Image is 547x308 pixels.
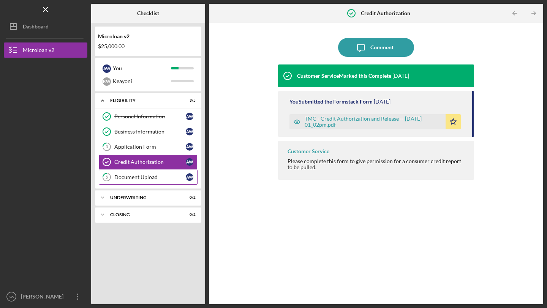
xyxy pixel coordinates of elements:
[98,33,198,39] div: Microloan v2
[110,212,177,217] div: Closing
[98,43,198,49] div: $25,000.00
[110,98,177,103] div: Eligibility
[186,113,193,120] div: A W
[113,75,171,88] div: Keayoni
[99,139,198,154] a: 3Application FormAW
[182,212,196,217] div: 0 / 2
[23,42,54,60] div: Microloan v2
[106,175,108,180] tspan: 5
[186,128,193,135] div: A W
[114,174,186,180] div: Document Upload
[103,77,111,86] div: K W
[23,19,49,36] div: Dashboard
[392,73,409,79] time: 2025-09-23 22:52
[4,42,87,58] button: Microloan v2
[182,195,196,200] div: 0 / 2
[114,129,186,135] div: Business Information
[99,124,198,139] a: Business InformationAW
[289,114,461,129] button: TMC - Credit Authorization and Release -- [DATE] 01_02pm.pdf
[114,159,186,165] div: Credit Authorization
[186,143,193,151] div: A W
[106,145,108,149] tspan: 3
[186,158,193,166] div: A W
[4,19,87,34] button: Dashboard
[361,10,410,16] b: Credit Authorization
[114,144,186,150] div: Application Form
[113,62,171,75] div: You
[288,148,329,154] div: Customer Service
[297,73,391,79] div: Customer Service Marked this Complete
[186,173,193,181] div: A W
[289,99,373,105] div: You Submitted the Formstack Form
[305,116,442,128] div: TMC - Credit Authorization and Release -- [DATE] 01_02pm.pdf
[99,170,198,185] a: 5Document UploadAW
[338,38,414,57] button: Comment
[19,289,68,306] div: [PERSON_NAME]
[182,98,196,103] div: 3 / 5
[8,295,14,299] text: AW
[99,154,198,170] a: Credit AuthorizationAW
[114,113,186,119] div: Personal Information
[370,38,394,57] div: Comment
[4,289,87,304] button: AW[PERSON_NAME]
[99,109,198,124] a: Personal InformationAW
[137,10,159,16] b: Checklist
[103,64,111,73] div: A W
[288,158,466,170] div: Please complete this form to give permission for a consumer credit report to be pulled.
[110,195,177,200] div: Underwriting
[374,99,390,105] time: 2025-08-22 17:02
